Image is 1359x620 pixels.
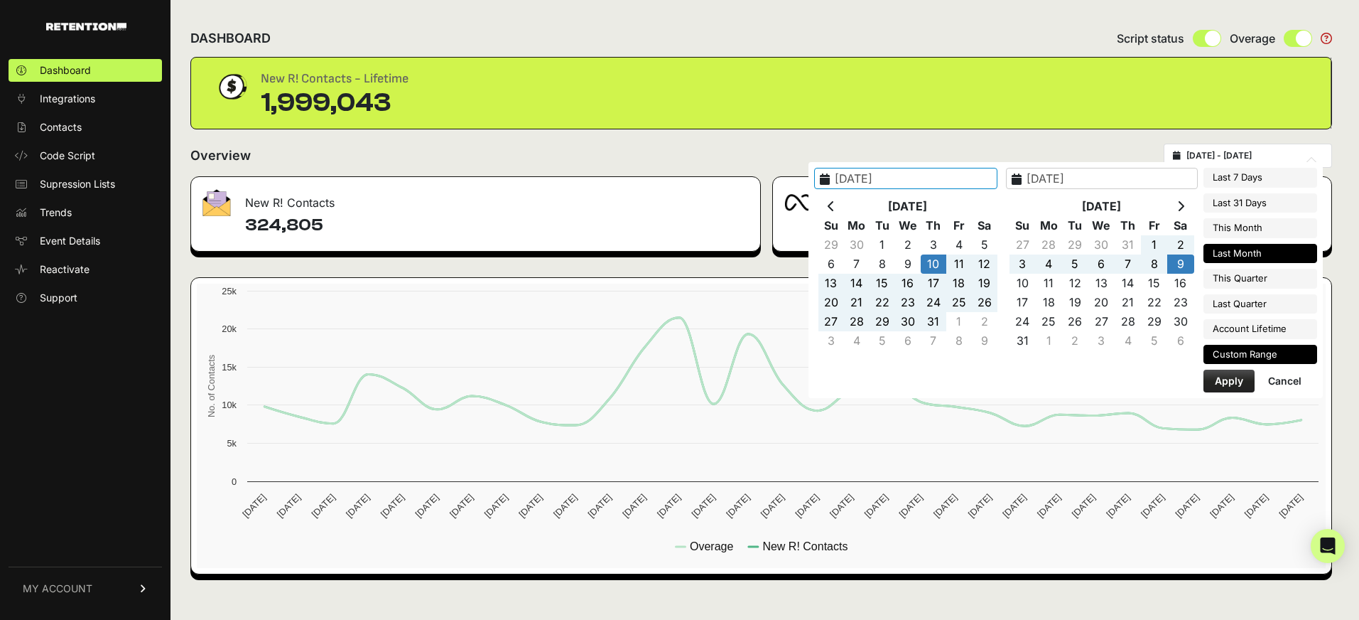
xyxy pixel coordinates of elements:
[921,293,946,312] td: 24
[1036,293,1062,312] td: 18
[1070,492,1098,520] text: [DATE]
[1203,345,1317,365] li: Custom Range
[818,293,844,312] td: 20
[946,255,972,274] td: 11
[895,255,921,274] td: 9
[1009,312,1036,331] td: 24
[759,492,786,520] text: [DATE]
[1203,319,1317,339] li: Account Lifetime
[895,331,921,351] td: 6
[862,492,890,520] text: [DATE]
[586,492,614,520] text: [DATE]
[655,492,683,520] text: [DATE]
[895,293,921,312] td: 23
[40,262,90,277] span: Reactivate
[191,177,760,220] div: New R! Contacts
[1062,312,1088,331] td: 26
[1141,216,1167,235] th: Fr
[1141,235,1167,255] td: 1
[1088,216,1115,235] th: We
[261,69,408,89] div: New R! Contacts - Lifetime
[9,144,162,167] a: Code Script
[895,235,921,255] td: 2
[828,492,855,520] text: [DATE]
[40,291,77,305] span: Support
[232,476,237,487] text: 0
[275,492,303,520] text: [DATE]
[818,331,844,351] td: 3
[1000,492,1028,520] text: [DATE]
[227,438,237,449] text: 5k
[1115,216,1141,235] th: Th
[1117,30,1184,47] span: Script status
[844,216,870,235] th: Mo
[844,255,870,274] td: 7
[946,274,972,293] td: 18
[1062,255,1088,274] td: 5
[202,189,231,216] img: fa-envelope-19ae18322b30453b285274b1b8af3d052b27d846a4fbe8435d1a52b978f639a2.png
[1062,216,1088,235] th: Tu
[921,331,946,351] td: 7
[1088,255,1115,274] td: 6
[844,235,870,255] td: 30
[1167,331,1193,351] td: 6
[1115,293,1141,312] td: 21
[1167,312,1193,331] td: 30
[309,492,337,520] text: [DATE]
[413,492,440,520] text: [DATE]
[344,492,372,520] text: [DATE]
[1203,168,1317,188] li: Last 7 Days
[844,274,870,293] td: 14
[1088,312,1115,331] td: 27
[946,216,972,235] th: Fr
[972,216,997,235] th: Sa
[1062,293,1088,312] td: 19
[818,255,844,274] td: 6
[1208,492,1235,520] text: [DATE]
[972,255,997,274] td: 12
[9,567,162,610] a: MY ACCOUNT
[1062,235,1088,255] td: 29
[844,312,870,331] td: 28
[1104,492,1132,520] text: [DATE]
[1088,331,1115,351] td: 3
[1009,274,1036,293] td: 10
[762,540,848,552] text: New R! Contacts
[261,89,408,117] div: 1,999,043
[972,274,997,293] td: 19
[1141,293,1167,312] td: 22
[946,312,972,331] td: 1
[870,331,895,351] td: 5
[844,293,870,312] td: 21
[222,362,237,373] text: 15k
[1141,255,1167,274] td: 8
[921,235,946,255] td: 3
[516,492,544,520] text: [DATE]
[897,492,924,520] text: [DATE]
[9,287,162,309] a: Support
[379,492,406,520] text: [DATE]
[1203,193,1317,213] li: Last 31 Days
[190,146,251,166] h2: Overview
[40,177,115,191] span: Supression Lists
[551,492,579,520] text: [DATE]
[870,293,895,312] td: 22
[1009,331,1036,351] td: 31
[1167,235,1193,255] td: 2
[1311,529,1345,563] div: Open Intercom Messenger
[23,582,92,596] span: MY ACCOUNT
[966,492,994,520] text: [DATE]
[1036,331,1062,351] td: 1
[1009,235,1036,255] td: 27
[1088,235,1115,255] td: 30
[870,255,895,274] td: 8
[1167,216,1193,235] th: Sa
[9,116,162,139] a: Contacts
[245,214,749,237] h4: 324,805
[870,312,895,331] td: 29
[40,234,100,248] span: Event Details
[1277,492,1305,520] text: [DATE]
[946,235,972,255] td: 4
[946,293,972,312] td: 25
[844,331,870,351] td: 4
